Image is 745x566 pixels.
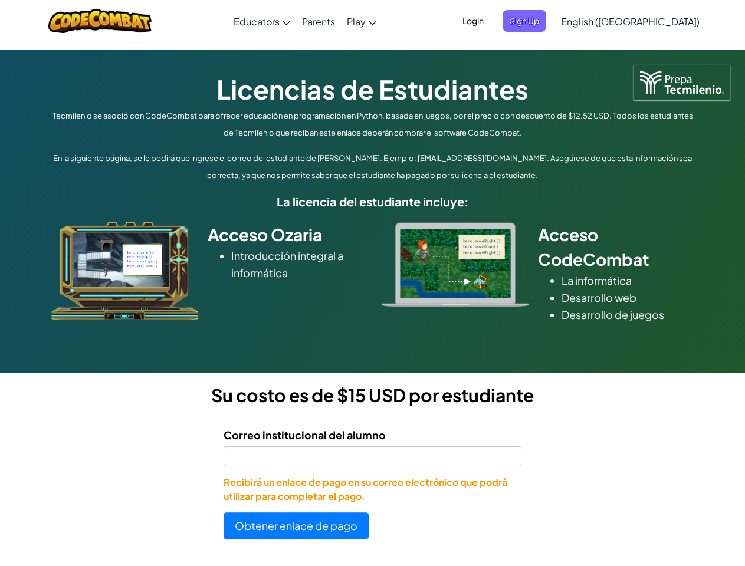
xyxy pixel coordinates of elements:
[231,247,364,281] li: Introducción integral a informática
[341,5,382,37] a: Play
[296,5,341,37] a: Parents
[48,192,697,210] h5: La licencia del estudiante incluye:
[224,512,369,539] button: Obtener enlace de pago
[562,289,694,306] li: Desarrollo web
[234,15,280,28] span: Educators
[562,306,694,323] li: Desarrollo de juegos
[48,107,697,141] p: Tecmilenio se asoció con CodeCombat para ofrecer educación en programación en Python, basada en j...
[538,222,694,272] h2: Acceso CodeCombat
[224,426,386,443] label: Correo institucional del alumno
[382,222,529,307] img: type_real_code.png
[228,5,296,37] a: Educators
[48,71,697,107] h1: Licencias de Estudiantes
[48,150,697,184] p: En la siguiente página, se le pedirá que ingrese el correo del estudiante de [PERSON_NAME]. Ejemp...
[555,5,705,37] a: English ([GEOGRAPHIC_DATA])
[634,65,730,100] img: Tecmilenio logo
[455,10,491,32] button: Login
[503,10,546,32] button: Sign Up
[208,222,364,247] h2: Acceso Ozaria
[51,222,199,320] img: ozaria_acodus.png
[48,9,152,33] img: CodeCombat logo
[561,15,700,28] span: English ([GEOGRAPHIC_DATA])
[224,475,521,504] p: Recibirá un enlace de pago en su correo electrónico que podrá utilizar para completar el pago.
[347,15,366,28] span: Play
[562,272,694,289] li: La informática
